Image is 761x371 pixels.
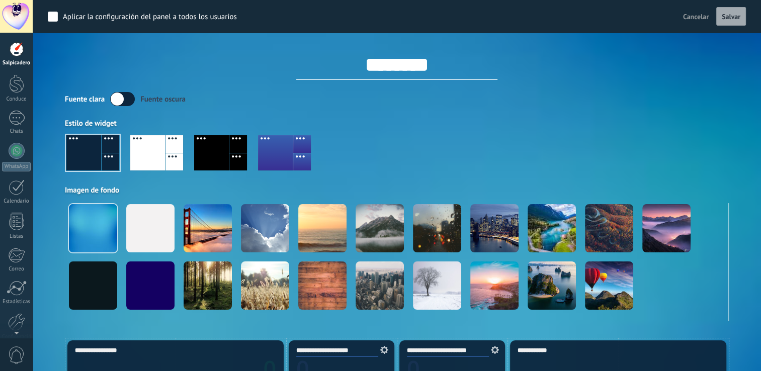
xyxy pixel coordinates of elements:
button: Cancelar [679,9,713,24]
span: Cancelar [683,12,709,21]
div: Imagen de fondo [65,185,729,195]
div: Salpicadero [2,60,31,66]
div: WhatsApp [2,162,31,171]
div: Apply dashboard settings to all users [63,12,237,22]
div: Conduce [2,96,31,103]
button: Salvar [716,7,746,26]
div: Estadísticas [2,299,31,305]
div: Correo [2,266,31,272]
span: Salvar [722,13,740,20]
div: Chats [2,128,31,135]
div: Fuente oscura [140,95,186,104]
div: Fuente clara [65,95,105,104]
div: Calendario [2,198,31,205]
div: Estilo de widget [65,119,729,128]
div: Listas [2,233,31,240]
